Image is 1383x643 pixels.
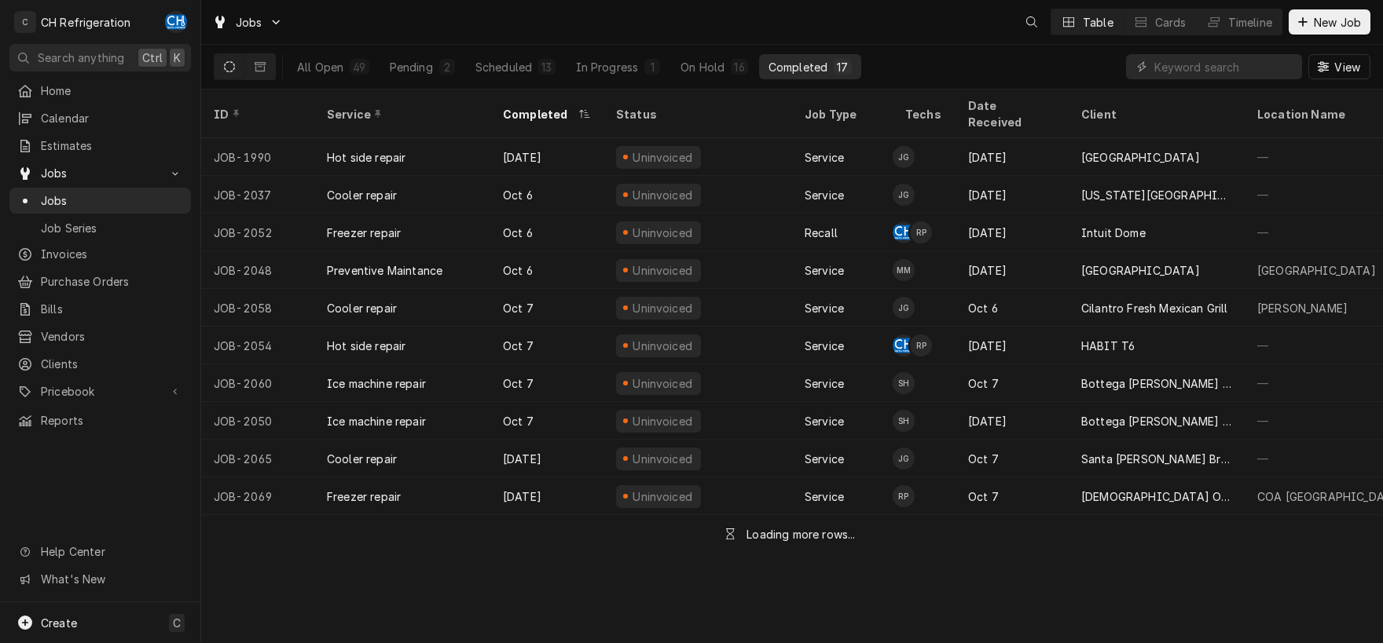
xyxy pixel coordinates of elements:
div: JG [893,184,915,206]
div: [DATE] [956,138,1069,176]
div: [DATE] [956,402,1069,440]
span: Calendar [41,110,183,126]
div: On Hold [680,59,725,75]
a: Invoices [9,241,191,267]
div: HABIT T6 [1081,338,1135,354]
div: JOB-2058 [201,289,314,327]
div: Techs [905,106,943,122]
div: CH [165,11,187,33]
div: Service [805,262,844,279]
div: Steven Hiraga's Avatar [893,372,915,394]
div: RP [910,221,932,243]
div: Josh Galindo's Avatar [893,297,915,319]
div: 16 [734,59,744,75]
span: Clients [41,356,183,372]
div: Uninvoiced [631,262,695,279]
div: Oct 6 [490,251,603,289]
div: Cooler repair [327,187,397,203]
div: Oct 7 [490,289,603,327]
div: Hot side repair [327,149,405,166]
div: Table [1083,14,1113,31]
div: JOB-2048 [201,251,314,289]
div: All Open [297,59,343,75]
span: Ctrl [142,49,163,66]
button: Search anythingCtrlK [9,44,191,71]
div: Cooler repair [327,451,397,467]
div: Uninvoiced [631,488,695,505]
div: SH [893,372,915,394]
div: [US_STATE][GEOGRAPHIC_DATA], [PERSON_NAME][GEOGRAPHIC_DATA] [1081,187,1232,203]
div: 1 [647,59,657,75]
span: Jobs [41,192,183,209]
a: Calendar [9,105,191,131]
span: Job Series [41,220,183,236]
div: [GEOGRAPHIC_DATA] [1257,262,1376,279]
div: Oct 7 [490,402,603,440]
div: Timeline [1228,14,1272,31]
div: CH [893,334,915,356]
a: Clients [9,351,191,377]
div: 17 [837,59,848,75]
div: Josh Galindo's Avatar [893,184,915,206]
div: Uninvoiced [631,300,695,316]
div: Steven Hiraga's Avatar [893,410,915,432]
div: SH [893,410,915,432]
div: Service [805,451,844,467]
div: Oct 7 [956,477,1069,515]
div: Oct 7 [956,440,1069,477]
div: Pending [390,59,433,75]
span: Home [41,82,183,99]
div: JOB-2069 [201,477,314,515]
span: C [173,615,181,631]
a: Jobs [9,188,191,214]
span: Create [41,616,77,630]
div: Intuit Dome [1081,225,1146,241]
a: Go to Jobs [9,160,191,186]
div: Ruben Perez's Avatar [893,485,915,507]
span: What's New [41,571,182,587]
span: View [1331,59,1363,75]
div: Status [616,106,776,122]
input: Keyword search [1154,54,1294,79]
span: Jobs [236,14,262,31]
span: Jobs [41,165,160,181]
div: Service [805,338,844,354]
button: View [1308,54,1370,79]
span: Search anything [38,49,124,66]
a: Home [9,78,191,104]
span: Help Center [41,543,182,560]
div: Cilantro Fresh Mexican Grill [1081,300,1227,316]
div: 49 [353,59,365,75]
div: Uninvoiced [631,338,695,354]
div: [DATE] [956,214,1069,251]
div: 2 [442,59,452,75]
span: Reports [41,412,183,429]
span: Purchase Orders [41,273,183,290]
div: Oct 7 [490,327,603,364]
div: Santa [PERSON_NAME] Brewery [1081,451,1232,467]
div: CH Refrigeration [41,14,131,31]
span: New Job [1311,14,1364,31]
div: Service [327,106,475,122]
div: JOB-2054 [201,327,314,364]
div: Chris Hiraga's Avatar [893,334,915,356]
div: [GEOGRAPHIC_DATA] [1081,262,1200,279]
div: Oct 6 [956,289,1069,327]
span: K [174,49,181,66]
span: Vendors [41,328,183,345]
div: Uninvoiced [631,187,695,203]
a: Estimates [9,133,191,159]
div: JG [893,297,915,319]
div: [DEMOGRAPHIC_DATA] Outreach in Action (COA) [1081,488,1232,505]
a: Go to Pricebook [9,378,191,404]
div: Oct 6 [490,176,603,214]
div: Uninvoiced [631,225,695,241]
div: Date Received [968,97,1053,130]
div: Cooler repair [327,300,397,316]
div: MM [893,259,915,281]
div: Ruben Perez's Avatar [910,221,932,243]
div: Uninvoiced [631,451,695,467]
div: Completed [769,59,827,75]
a: Go to What's New [9,566,191,592]
div: ID [214,106,299,122]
